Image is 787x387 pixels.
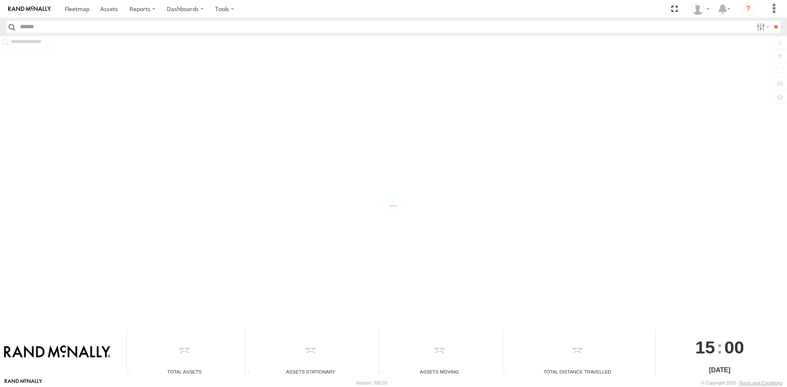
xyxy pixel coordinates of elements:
div: Total Distance Travelled [503,368,652,375]
a: Terms and Conditions [739,380,782,385]
div: Total Assets [127,368,242,375]
label: Search Filter Options [753,21,771,33]
div: © Copyright 2025 - [701,380,782,385]
div: Total number of assets current in transit. [379,369,391,375]
img: rand-logo.svg [8,6,51,12]
img: Rand McNally [4,345,110,359]
div: Total number of assets current stationary. [246,369,258,375]
div: Assets Stationary [246,368,376,375]
div: Total number of Enabled Assets [127,369,139,375]
div: Travis Slessar [689,3,712,15]
div: Total distance travelled by all assets within specified date range and applied filters [503,369,515,375]
div: : [655,330,784,365]
span: 00 [724,330,744,365]
div: [DATE] [655,365,784,375]
span: 15 [695,330,715,365]
div: Assets Moving [379,368,499,375]
a: Visit our Website [5,379,42,387]
i: ? [742,2,755,16]
div: Version: 305.03 [356,380,387,385]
